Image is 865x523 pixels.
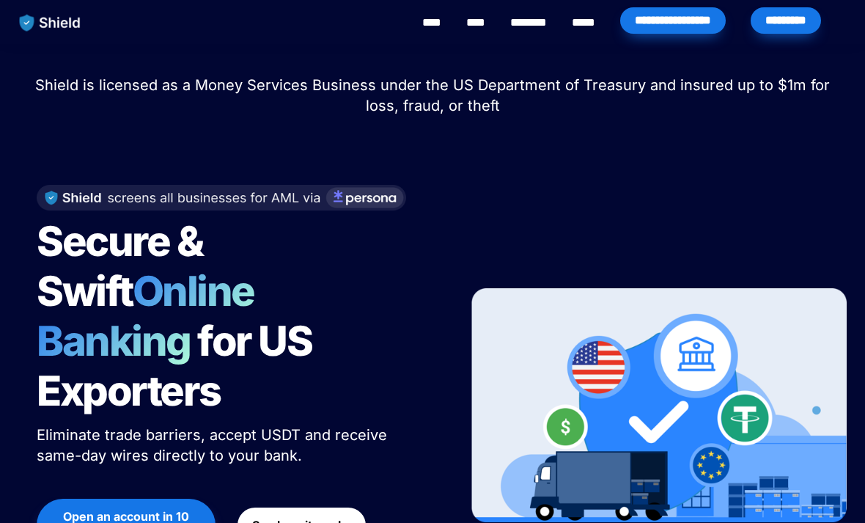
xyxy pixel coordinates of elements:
span: Secure & Swift [37,216,210,316]
span: for US Exporters [37,316,319,416]
span: Online Banking [37,266,269,366]
span: Eliminate trade barriers, accept USDT and receive same-day wires directly to your bank. [37,426,391,464]
img: website logo [12,7,88,38]
span: Shield is licensed as a Money Services Business under the US Department of Treasury and insured u... [35,76,834,114]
